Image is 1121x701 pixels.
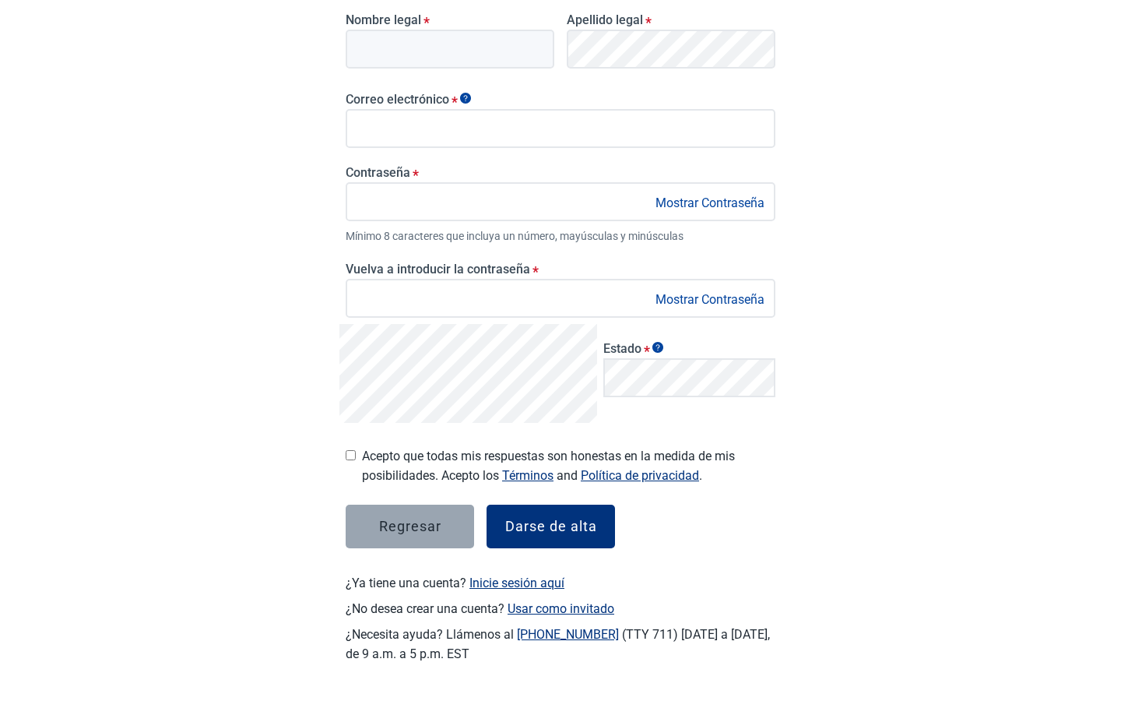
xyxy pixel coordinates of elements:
[346,262,775,277] label: Vuelva a introducir la contraseña
[651,289,769,310] button: Mostrar Contraseña
[508,601,614,616] span: Usar como invitado
[603,341,775,356] label: Estado
[505,519,597,534] div: Darse de alta
[460,93,471,104] span: Show tooltip
[346,227,775,245] span: Mínimo 8 caracteres que incluya un número, mayúsculas y minúsculas
[346,599,775,618] label: ¿No desea crear una cuenta?
[652,342,663,353] span: Show tooltip
[346,450,356,460] input: Acepto que todas mis respuestas son honestas en la medida de mis posibilidades. Acepto los Términ...
[346,625,775,664] label: ¿Necesita ayuda? Llámenos al (TTY 711) [DATE] a [DATE], de 9 a.m. a 5 p.m. EST
[346,92,775,107] label: Correo electrónico
[567,12,775,27] label: Apellido legal
[651,192,769,213] button: Mostrar Contraseña
[502,468,553,483] a: Términos
[517,627,619,642] a: [PHONE_NUMBER]
[581,468,699,483] a: Política de privacidad
[346,505,474,548] button: Regresar
[379,519,441,534] div: Regresar
[346,12,554,27] label: Nombre legal
[346,165,775,180] label: Contraseña
[487,505,615,548] button: Darse de alta
[346,573,775,593] label: ¿Ya tiene una cuenta?
[362,446,775,485] span: Acepto que todas mis respuestas son honestas en la medida de mis posibilidades. Acepto los and .
[469,576,564,590] a: Inicie sesión aquí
